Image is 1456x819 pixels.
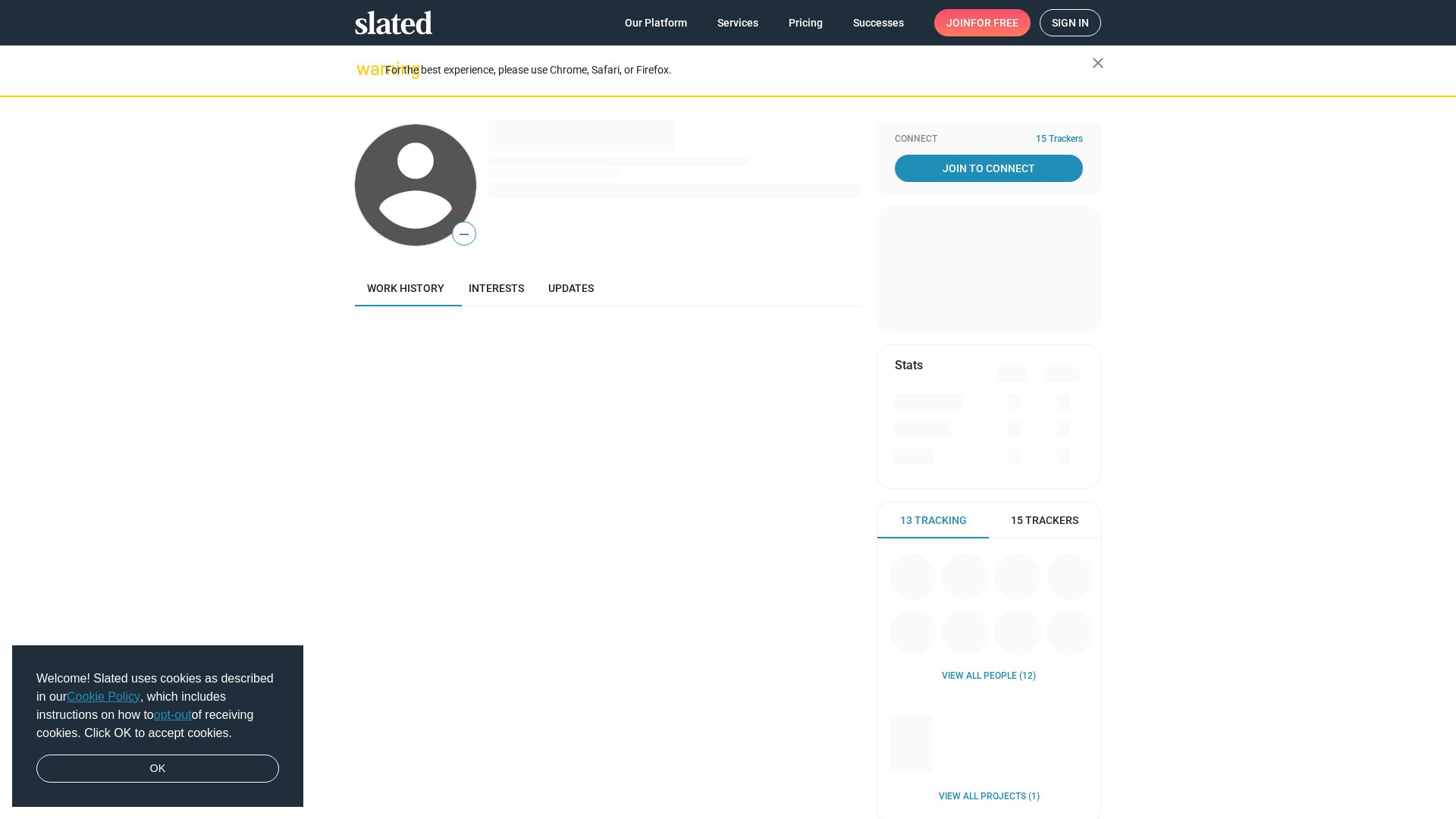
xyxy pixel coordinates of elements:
span: Join To Connect [898,155,1080,182]
span: Work history [367,282,444,294]
span: 15 Trackers [1036,133,1083,146]
span: — [453,224,475,244]
a: Join To Connect [895,155,1083,182]
a: dismiss cookie message [36,755,279,783]
a: Joinfor free [934,9,1031,36]
span: Sign in [1052,10,1089,36]
span: Our Platform [625,9,687,36]
span: for free [971,9,1018,36]
mat-card-title: Stats [895,357,923,373]
div: cookieconsent [12,645,303,808]
a: opt-out [154,708,192,721]
a: Pricing [777,9,835,36]
a: View all People (12) [942,670,1036,682]
a: Work history [355,270,457,306]
a: Cookie Policy [67,690,140,703]
a: Our Platform [613,9,699,36]
a: Services [705,9,770,36]
span: Updates [548,282,594,294]
a: Interests [457,270,536,306]
mat-icon: close [1089,54,1107,72]
a: Successes [841,9,916,36]
span: Welcome! Slated uses cookies as described in our , which includes instructions on how to of recei... [36,670,279,742]
a: Sign in [1040,9,1101,36]
span: Join [946,9,1018,36]
span: Pricing [789,9,823,36]
div: For the best experience, please use Chrome, Safari, or Firefox. [385,60,1092,80]
div: Connect [895,133,1083,146]
span: Successes [853,9,904,36]
mat-icon: warning [356,60,375,78]
a: View all Projects (1) [939,791,1040,803]
a: Updates [536,270,606,306]
span: 13 Tracking [900,513,967,528]
span: 15 Trackers [1011,513,1078,528]
span: Interests [469,282,524,294]
span: Services [717,9,758,36]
